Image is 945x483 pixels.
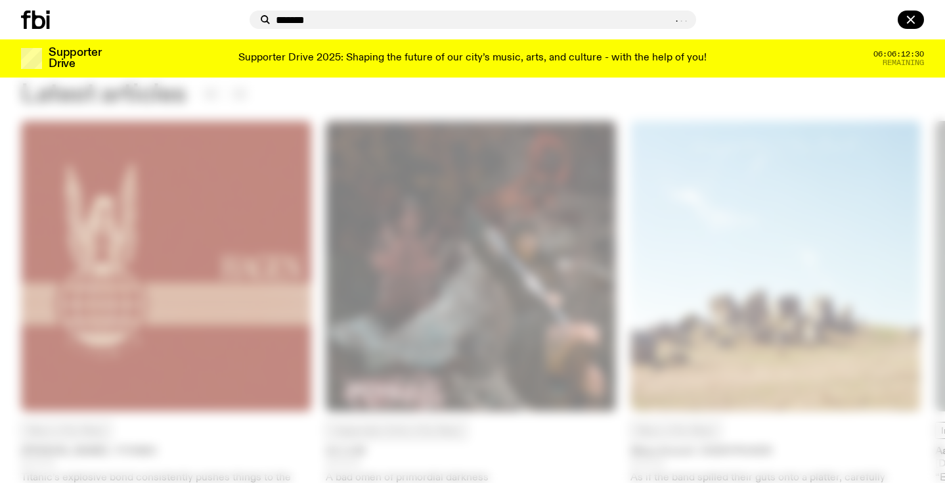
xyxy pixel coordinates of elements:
[674,14,679,24] span: .
[883,59,924,66] span: Remaining
[684,14,688,24] span: .
[873,51,924,58] span: 06:06:12:30
[49,47,101,70] h3: Supporter Drive
[679,14,684,24] span: .
[238,53,707,64] p: Supporter Drive 2025: Shaping the future of our city’s music, arts, and culture - with the help o...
